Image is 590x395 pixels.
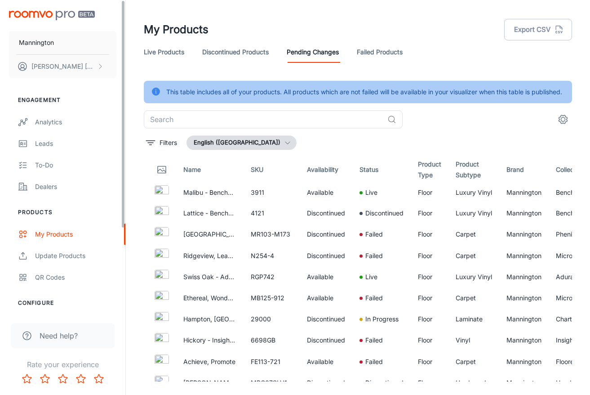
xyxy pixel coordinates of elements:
[448,224,499,245] td: Carpet
[183,378,236,388] p: [PERSON_NAME] Oak, Silver
[72,370,90,388] button: Rate 4 star
[183,229,236,239] p: [GEOGRAPHIC_DATA], Stone
[287,41,339,63] a: Pending Changes
[244,182,300,203] td: 3911
[448,182,499,203] td: Luxury Vinyl
[499,267,549,287] td: Mannington
[144,41,184,63] a: Live Products
[183,272,236,282] p: Swiss Oak - Adura®Rigid, Truffle
[7,359,118,370] p: Rate your experience
[448,287,499,309] td: Carpet
[300,373,352,393] td: Discontinued
[448,329,499,351] td: Vinyl
[156,164,167,175] svg: Thumbnail
[300,182,352,203] td: Available
[300,245,352,267] td: Discontinued
[504,19,572,40] button: Export CSV
[411,329,448,351] td: Floor
[300,351,352,373] td: Available
[244,267,300,287] td: RGP742
[9,31,116,54] button: Mannington
[448,351,499,373] td: Carpet
[244,245,300,267] td: N254-4
[448,203,499,224] td: Luxury Vinyl
[365,272,377,282] p: Live
[40,330,78,341] span: Need help?
[244,309,300,329] td: 29000
[144,22,208,38] h1: My Products
[300,203,352,224] td: Discontinued
[448,267,499,287] td: Luxury Vinyl
[176,157,244,182] th: Name
[357,41,403,63] a: Failed Products
[35,272,116,282] div: QR Codes
[202,41,269,63] a: Discontinued Products
[166,83,562,101] div: This table includes all of your products. All products which are not failed will be available in ...
[554,110,572,128] button: settings
[36,370,54,388] button: Rate 2 star
[499,287,549,309] td: Mannington
[31,61,95,71] p: [PERSON_NAME] [PERSON_NAME]
[448,309,499,329] td: Laminate
[499,245,549,267] td: Mannington
[365,378,404,388] p: Discontinued
[18,370,36,388] button: Rate 1 star
[365,229,383,239] p: Failed
[448,373,499,393] td: Hardwood
[35,139,116,149] div: Leads
[183,251,236,261] p: Ridgeview, Lead Gray
[300,287,352,309] td: Available
[35,251,116,261] div: Update Products
[499,224,549,245] td: Mannington
[411,267,448,287] td: Floor
[35,229,116,239] div: My Products
[411,224,448,245] td: Floor
[300,157,352,182] th: Availability
[411,157,448,182] th: Product Type
[183,314,236,324] p: Hampton, [GEOGRAPHIC_DATA]
[186,136,297,150] button: English ([GEOGRAPHIC_DATA])
[244,157,300,182] th: SKU
[411,351,448,373] td: Floor
[411,309,448,329] td: Floor
[411,373,448,393] td: Floor
[365,251,383,261] p: Failed
[244,373,300,393] td: MRC07SLV1
[499,157,549,182] th: Brand
[411,287,448,309] td: Floor
[9,11,95,20] img: Roomvo PRO Beta
[144,110,384,128] input: Search
[35,182,116,192] div: Dealers
[54,370,72,388] button: Rate 3 star
[183,208,236,218] p: Lattice - Benchmark®, Gardenia
[499,329,549,351] td: Mannington
[300,224,352,245] td: Discontinued
[35,117,116,127] div: Analytics
[499,351,549,373] td: Mannington
[352,157,411,182] th: Status
[183,188,236,197] p: Malibu - Benchmark®, Sand
[499,182,549,203] td: Mannington
[183,357,236,367] p: Achieve, Promote
[365,188,377,197] p: Live
[19,38,54,48] p: Mannington
[365,293,383,303] p: Failed
[244,224,300,245] td: MR103-M173
[300,329,352,351] td: Discontinued
[244,351,300,373] td: FE113-721
[300,309,352,329] td: Discontinued
[411,203,448,224] td: Floor
[300,267,352,287] td: Available
[365,357,383,367] p: Failed
[244,287,300,309] td: MB125-912
[244,203,300,224] td: 4121
[499,373,549,393] td: Mannington
[365,208,404,218] p: Discontinued
[365,314,399,324] p: In Progress
[448,157,499,182] th: Product Subtype
[144,136,179,150] button: filter
[35,160,116,170] div: To-do
[411,182,448,203] td: Floor
[499,309,549,329] td: Mannington
[411,245,448,267] td: Floor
